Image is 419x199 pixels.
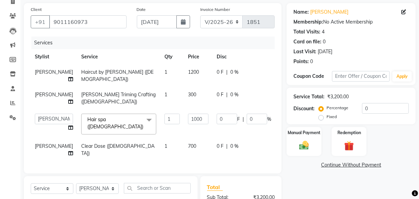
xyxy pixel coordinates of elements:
label: Date [137,6,146,13]
span: | [226,69,228,76]
span: 0 % [230,69,239,76]
span: [PERSON_NAME] Triming Crafting([DEMOGRAPHIC_DATA]) [81,91,156,105]
span: Total [207,184,223,191]
div: Card on file: [293,38,321,45]
label: Manual Payment [288,130,320,136]
th: Disc [213,49,275,65]
label: Invoice Number [200,6,230,13]
img: _cash.svg [296,140,312,151]
span: Haircut by [PERSON_NAME] ([DEMOGRAPHIC_DATA]) [81,69,154,82]
div: Name: [293,9,309,16]
span: | [226,91,228,98]
div: Points: [293,58,309,65]
a: x [143,124,146,130]
div: Last Visit: [293,48,316,55]
div: 4 [322,28,324,35]
button: Apply [392,71,412,82]
input: Search or Scan [124,183,191,194]
th: Price [184,49,213,65]
span: [PERSON_NAME] [35,143,73,149]
div: 0 [323,38,326,45]
span: 1 [164,69,167,75]
img: _gift.svg [341,140,357,152]
input: Search by Name/Mobile/Email/Code [49,15,127,28]
input: Enter Offer / Coupon Code [332,71,390,82]
span: 1200 [188,69,199,75]
span: | [243,116,244,123]
label: Percentage [327,105,348,111]
span: 0 % [230,143,239,150]
div: Coupon Code [293,73,332,80]
div: Discount: [293,105,315,112]
th: Service [77,49,160,65]
label: Redemption [337,130,361,136]
span: F [237,116,240,123]
div: ₹3,200.00 [327,93,349,100]
div: Total Visits: [293,28,320,35]
span: [PERSON_NAME] [35,69,73,75]
div: Service Total: [293,93,324,100]
div: [DATE] [318,48,332,55]
span: 1 [164,91,167,98]
span: 0 F [217,91,223,98]
div: 0 [310,58,313,65]
span: 300 [188,91,196,98]
span: 0 % [230,91,239,98]
div: Services [31,37,280,49]
a: Continue Without Payment [288,161,414,169]
label: Fixed [327,114,337,120]
span: 1 [164,143,167,149]
span: 0 F [217,143,223,150]
a: [PERSON_NAME] [310,9,348,16]
span: | [226,143,228,150]
div: No Active Membership [293,18,409,26]
button: +91 [31,15,50,28]
label: Client [31,6,42,13]
span: 0 F [217,69,223,76]
th: Stylist [31,49,77,65]
span: % [267,116,271,123]
span: 700 [188,143,196,149]
th: Qty [160,49,184,65]
span: [PERSON_NAME] [35,91,73,98]
span: Clear Dose ([DEMOGRAPHIC_DATA]) [81,143,155,156]
span: Hair spa ([DEMOGRAPHIC_DATA]) [87,116,143,130]
div: Membership: [293,18,323,26]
